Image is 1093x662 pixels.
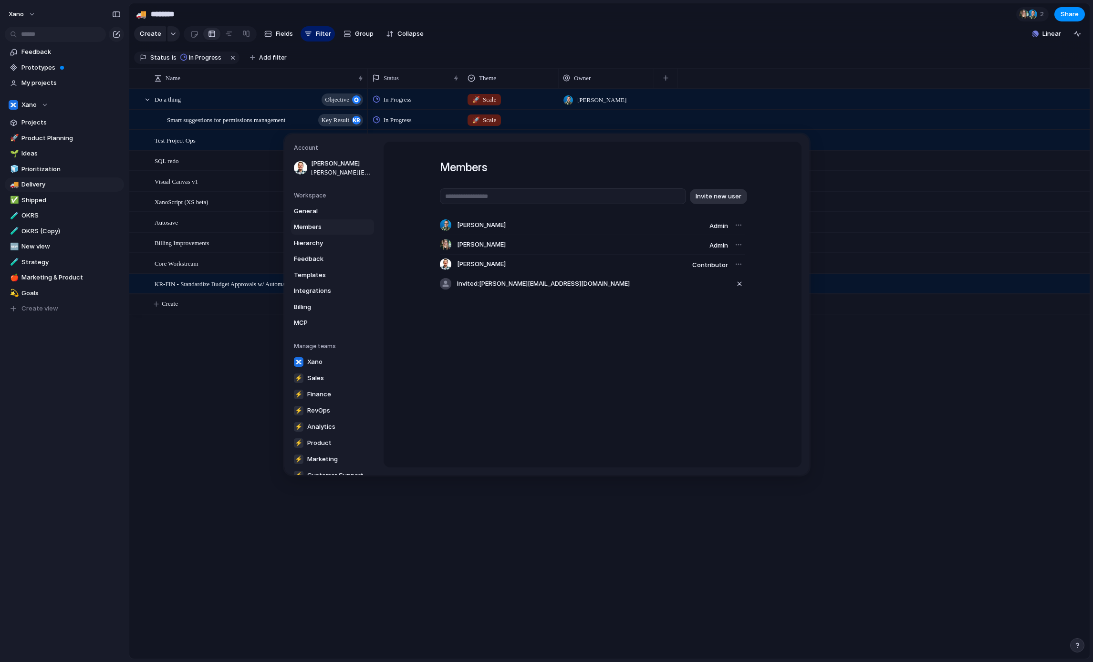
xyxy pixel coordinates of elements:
span: General [294,206,355,216]
a: MCP [291,315,374,331]
span: RevOps [307,406,330,415]
span: Invite new user [696,192,741,201]
span: Hierarchy [294,238,355,248]
span: Invited: [PERSON_NAME][EMAIL_ADDRESS][DOMAIN_NAME] [457,279,630,289]
span: Marketing [307,455,338,464]
a: Hierarchy [291,235,374,250]
span: [PERSON_NAME] [457,220,506,230]
h1: Members [440,159,745,176]
div: ⚡ [294,405,303,415]
a: Integrations [291,283,374,299]
div: ⚡ [294,422,303,431]
a: ⚡Sales [291,370,374,385]
span: Finance [307,390,331,399]
a: ⚡Analytics [291,419,374,434]
button: Invite new user [690,188,747,204]
span: [PERSON_NAME] [457,259,506,269]
span: Members [294,222,355,232]
span: [PERSON_NAME][EMAIL_ADDRESS][DOMAIN_NAME] [311,168,372,176]
a: General [291,203,374,218]
span: Analytics [307,422,335,432]
span: Integrations [294,286,355,296]
span: Sales [307,373,324,383]
div: ⚡ [294,389,303,399]
span: Templates [294,270,355,279]
span: Contributor [692,261,728,269]
h5: Account [294,144,374,152]
a: Feedback [291,251,374,267]
a: ⚡RevOps [291,403,374,418]
h5: Manage teams [294,341,374,350]
span: [PERSON_NAME] [457,240,506,249]
a: Members [291,219,374,235]
div: ⚡ [294,470,303,480]
a: ⚡Finance [291,386,374,402]
div: ⚡ [294,438,303,447]
span: Xano [307,357,323,367]
span: Feedback [294,254,355,264]
div: ⚡ [294,454,303,464]
span: Customer Support [307,471,364,480]
a: ⚡Marketing [291,451,374,466]
a: Xano [291,354,374,369]
a: ⚡Customer Support [291,467,374,483]
a: [PERSON_NAME][PERSON_NAME][EMAIL_ADDRESS][DOMAIN_NAME] [291,156,374,180]
h5: Workspace [294,191,374,199]
span: Admin [709,241,728,249]
span: MCP [294,318,355,328]
span: Billing [294,302,355,311]
a: Templates [291,267,374,282]
span: [PERSON_NAME] [311,159,372,168]
span: Admin [709,222,728,229]
span: Product [307,438,332,448]
a: Billing [291,299,374,314]
a: ⚡Product [291,435,374,450]
div: ⚡ [294,373,303,383]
